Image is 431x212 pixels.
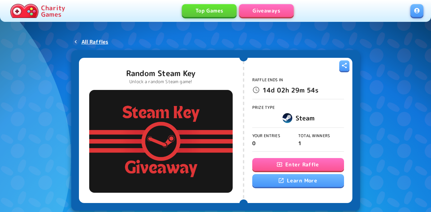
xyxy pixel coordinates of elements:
[252,77,283,83] span: Raffle Ends In
[89,90,233,193] img: Random Steam Key
[252,174,344,187] a: Learn More
[126,78,195,85] p: Unlock a random Steam game!
[10,4,39,18] img: Charity.Games
[82,38,108,46] p: All Raffles
[126,68,195,78] p: Random Steam Key
[8,3,68,19] a: Charity Games
[252,158,344,171] button: Enter Raffle
[41,4,65,17] p: Charity Games
[298,139,344,147] p: 1
[71,36,111,48] a: All Raffles
[296,113,315,123] h6: Steam
[298,133,330,138] span: Total Winners
[182,4,237,17] a: Top Games
[239,4,294,17] a: Giveaways
[263,85,318,95] p: 14d 02h 29m 54s
[252,139,298,147] p: 0
[252,105,275,110] span: Prize Type
[252,133,280,138] span: Your Entries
